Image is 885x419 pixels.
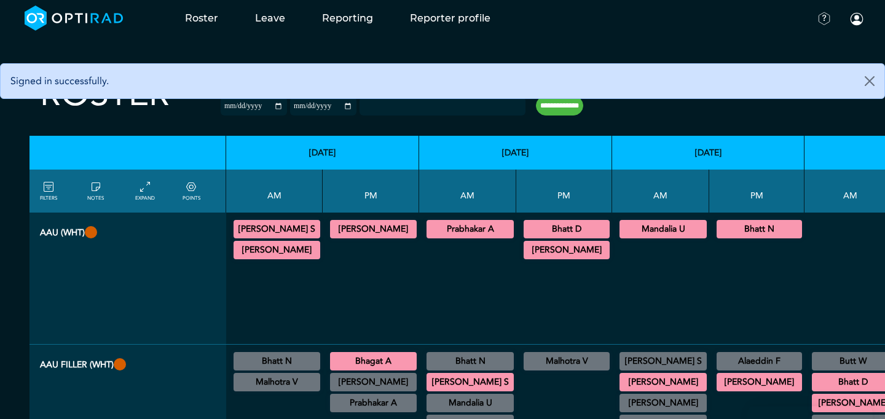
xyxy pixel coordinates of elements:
summary: [PERSON_NAME] [332,222,415,237]
summary: Malhotra V [235,375,318,390]
div: CT Trauma & Urgent/MRI Trauma & Urgent 13:30 - 18:30 [524,352,610,370]
summary: Bhagat A [332,354,415,369]
div: CT Trauma & Urgent/MRI Trauma & Urgent 13:30 - 18:30 [524,241,610,259]
div: CT Trauma & Urgent/MRI Trauma & Urgent 08:30 - 13:30 [619,220,707,238]
th: [DATE] [419,136,612,170]
div: General CT/General MRI/General XR 08:30 - 12:00 [234,352,320,370]
summary: [PERSON_NAME] [718,375,800,390]
th: AM [419,170,516,213]
div: US Diagnostic MSK/US Interventional MSK/US General Adult 09:00 - 12:00 [427,394,514,412]
summary: Malhotra V [525,354,608,369]
summary: [PERSON_NAME] [525,243,608,257]
th: AM [226,170,323,213]
th: [DATE] [226,136,419,170]
div: CT Trauma & Urgent/MRI Trauma & Urgent 13:30 - 18:30 [717,220,802,238]
div: CT Trauma & Urgent/MRI Trauma & Urgent 13:30 - 18:30 [330,352,417,370]
img: brand-opti-rad-logos-blue-and-white-d2f68631ba2948856bd03f2d395fb146ddc8fb01b4b6e9315ea85fa773367... [25,6,124,31]
div: CT Trauma & Urgent/MRI Trauma & Urgent 13:30 - 18:30 [524,220,610,238]
summary: [PERSON_NAME] S [621,354,705,369]
div: CT Trauma & Urgent/MRI Trauma & Urgent 08:30 - 13:30 [619,373,707,391]
a: FILTERS [40,180,57,202]
div: CT Trauma & Urgent/MRI Trauma & Urgent 08:30 - 13:30 [427,373,514,391]
summary: Bhatt N [428,354,512,369]
th: [DATE] [612,136,804,170]
div: CT Trauma & Urgent/MRI Trauma & Urgent 08:30 - 13:30 [234,241,320,259]
summary: [PERSON_NAME] S [428,375,512,390]
th: AAU (WHT) [29,213,226,345]
summary: Alaeddin F [718,354,800,369]
div: CT Trauma & Urgent/MRI Trauma & Urgent 08:30 - 13:30 [427,220,514,238]
summary: Mandalia U [621,222,705,237]
summary: Prabhakar A [428,222,512,237]
summary: [PERSON_NAME] S [235,222,318,237]
div: General US/US Diagnostic MSK/US Gynaecology/US Interventional H&N/US Interventional MSK/US Interv... [234,373,320,391]
a: show/hide notes [87,180,104,202]
summary: Prabhakar A [332,396,415,410]
summary: Bhatt N [718,222,800,237]
input: null [361,99,422,110]
div: US Interventional MSK 08:30 - 12:00 [427,352,514,370]
div: General US 13:00 - 16:30 [717,352,802,370]
th: PM [323,170,419,213]
div: CT Trauma & Urgent/MRI Trauma & Urgent 08:30 - 13:30 [234,220,320,238]
a: collapse/expand expected points [183,180,200,202]
th: AM [612,170,709,213]
summary: Bhatt D [525,222,608,237]
div: General CT/General MRI/General XR 08:30 - 12:30 [619,394,707,412]
div: CT Trauma & Urgent/MRI Trauma & Urgent 13:30 - 18:30 [717,373,802,391]
div: Breast 08:00 - 11:00 [619,352,707,370]
summary: [PERSON_NAME] [332,375,415,390]
div: CT Trauma & Urgent/MRI Trauma & Urgent 13:30 - 18:30 [330,220,417,238]
th: PM [516,170,612,213]
summary: [PERSON_NAME] [621,375,705,390]
th: PM [709,170,804,213]
div: CT Cardiac 13:30 - 17:00 [330,394,417,412]
h2: Roster [40,74,170,115]
summary: Bhatt N [235,354,318,369]
summary: [PERSON_NAME] [235,243,318,257]
summary: [PERSON_NAME] [621,396,705,410]
a: collapse/expand entries [135,180,155,202]
summary: Mandalia U [428,396,512,410]
button: Close [855,64,884,98]
div: CT Trauma & Urgent/MRI Trauma & Urgent 13:30 - 18:30 [330,373,417,391]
